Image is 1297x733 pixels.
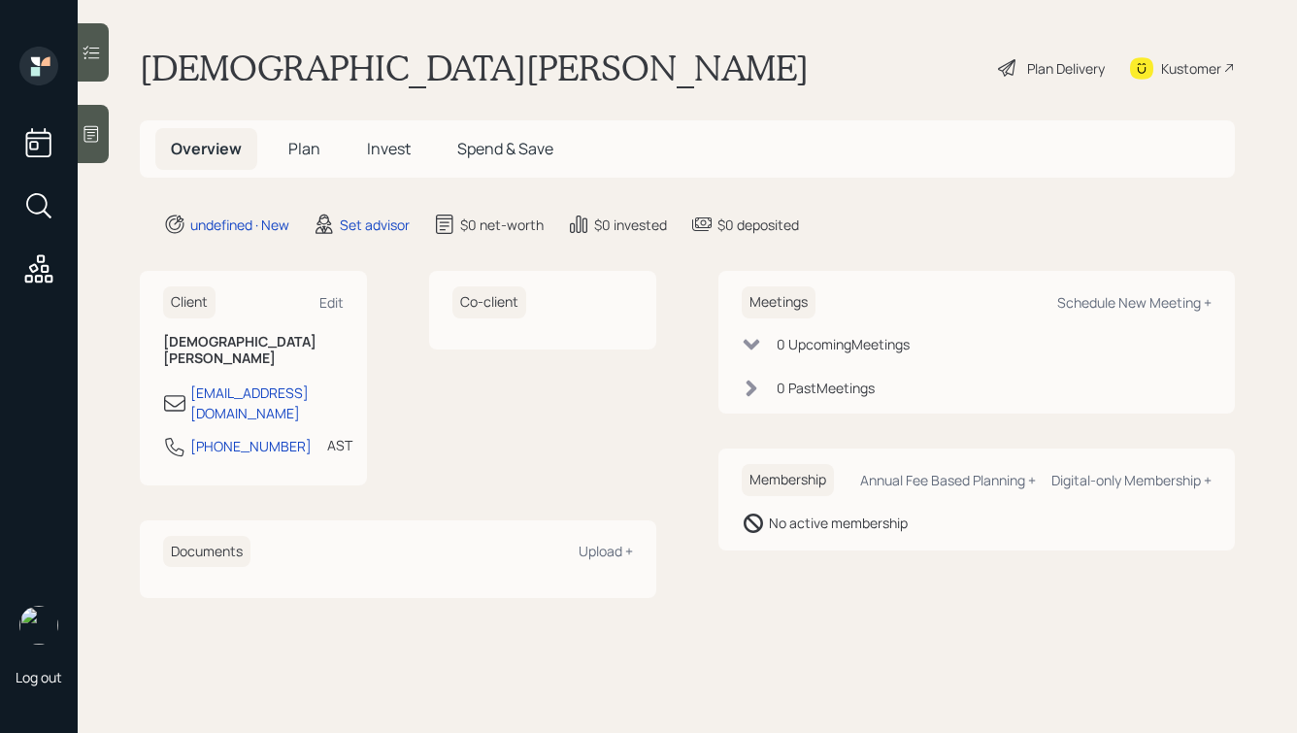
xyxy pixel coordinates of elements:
div: $0 deposited [717,215,799,235]
h6: Membership [742,464,834,496]
div: $0 net-worth [460,215,544,235]
div: [PHONE_NUMBER] [190,436,312,456]
div: No active membership [769,513,908,533]
div: Schedule New Meeting + [1057,293,1212,312]
div: Digital-only Membership + [1051,471,1212,489]
div: [EMAIL_ADDRESS][DOMAIN_NAME] [190,383,344,423]
div: 0 Past Meeting s [777,378,875,398]
span: Invest [367,138,411,159]
h6: Documents [163,536,250,568]
div: 0 Upcoming Meeting s [777,334,910,354]
div: Set advisor [340,215,410,235]
div: Plan Delivery [1027,58,1105,79]
h6: Client [163,286,216,318]
span: Overview [171,138,242,159]
div: $0 invested [594,215,667,235]
div: Log out [16,668,62,686]
h6: Meetings [742,286,815,318]
div: Upload + [579,542,633,560]
div: AST [327,435,352,455]
span: Plan [288,138,320,159]
h6: [DEMOGRAPHIC_DATA][PERSON_NAME] [163,334,344,367]
div: undefined · New [190,215,289,235]
div: Kustomer [1161,58,1221,79]
div: Edit [319,293,344,312]
div: Annual Fee Based Planning + [860,471,1036,489]
h1: [DEMOGRAPHIC_DATA][PERSON_NAME] [140,47,809,89]
h6: Co-client [452,286,526,318]
span: Spend & Save [457,138,553,159]
img: hunter_neumayer.jpg [19,606,58,645]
